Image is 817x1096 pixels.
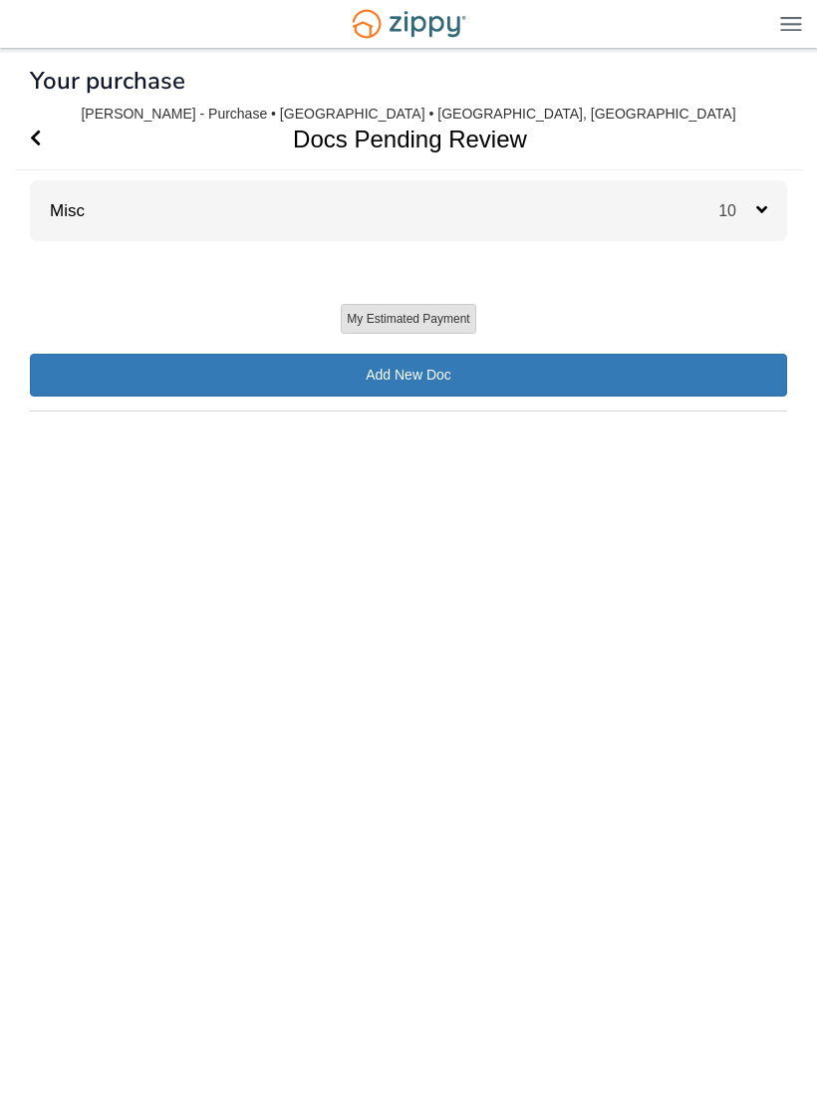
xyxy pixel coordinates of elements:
button: My Estimated Payment [341,304,475,334]
div: [PERSON_NAME] - Purchase • [GEOGRAPHIC_DATA] • [GEOGRAPHIC_DATA], [GEOGRAPHIC_DATA] [81,106,735,123]
a: Add New Doc [30,354,787,397]
a: Misc [30,201,85,220]
img: Mobile Dropdown Menu [780,16,802,31]
span: 10 [718,202,756,219]
h1: Your purchase [30,68,185,94]
a: Go Back [30,109,41,169]
h1: Docs Pending Review [15,109,779,169]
